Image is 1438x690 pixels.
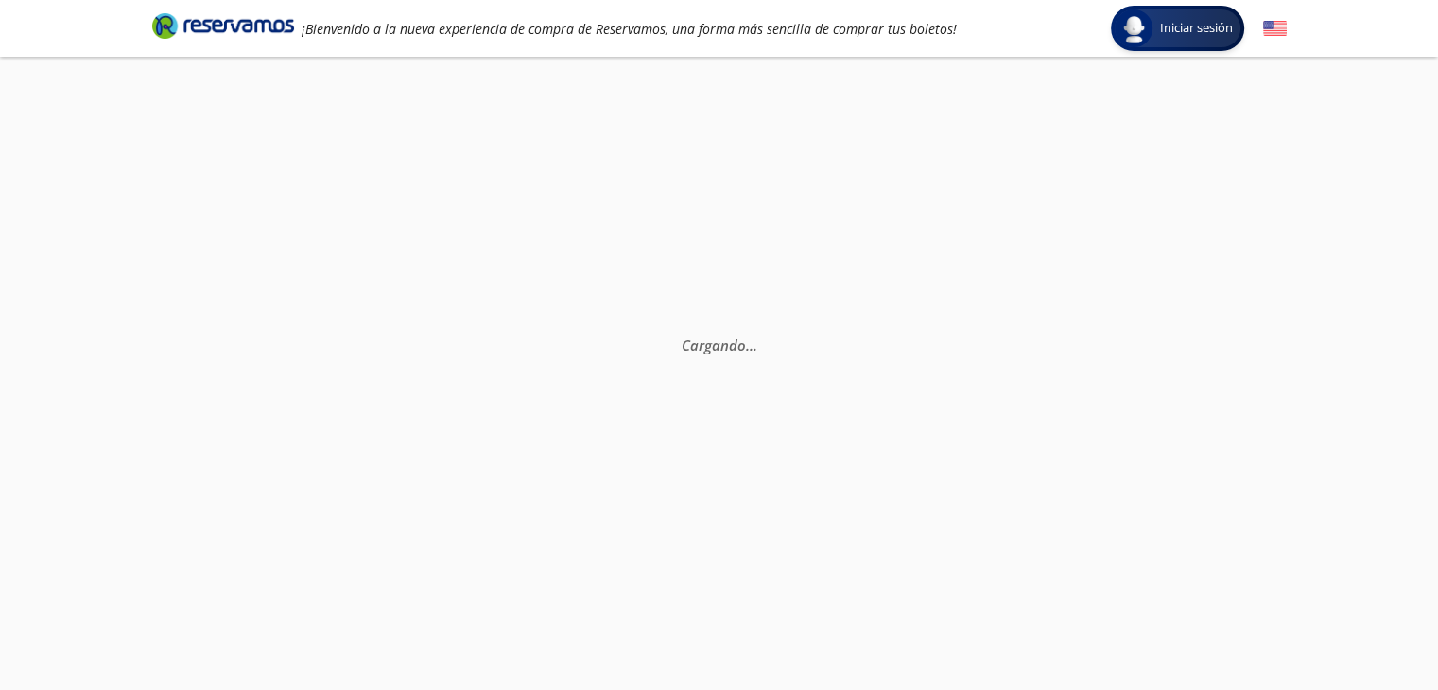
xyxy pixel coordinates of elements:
[745,336,749,354] span: .
[152,11,294,40] i: Brand Logo
[681,336,756,354] em: Cargando
[302,20,957,38] em: ¡Bienvenido a la nueva experiencia de compra de Reservamos, una forma más sencilla de comprar tus...
[152,11,294,45] a: Brand Logo
[1263,17,1287,41] button: English
[1152,19,1240,38] span: Iniciar sesión
[753,336,756,354] span: .
[749,336,753,354] span: .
